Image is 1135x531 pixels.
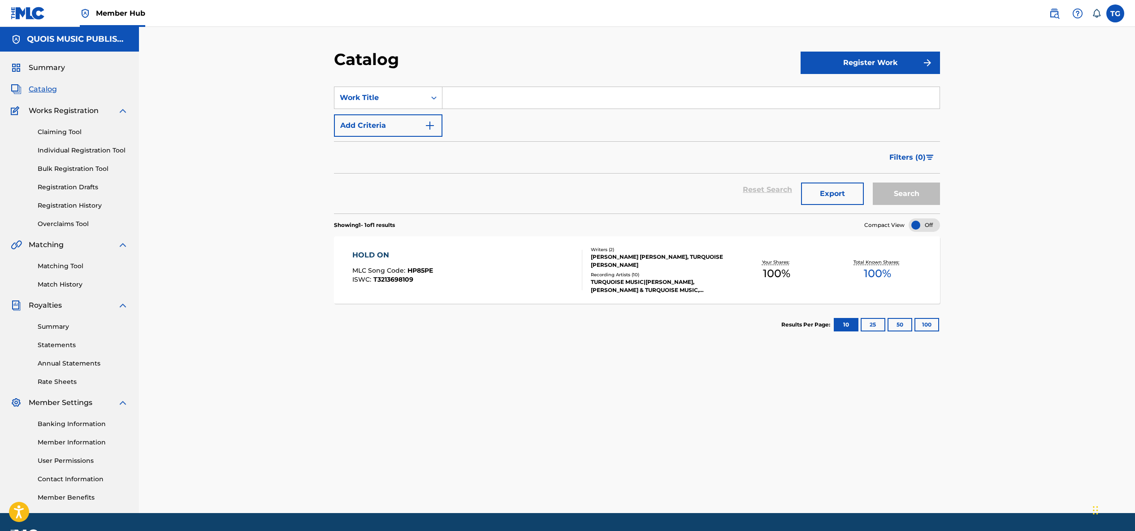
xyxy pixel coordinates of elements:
span: Member Settings [29,397,92,408]
iframe: Chat Widget [1090,488,1135,531]
a: Member Information [38,438,128,447]
span: MLC Song Code : [352,266,407,274]
a: SummarySummary [11,62,65,73]
a: Rate Sheets [38,377,128,387]
a: Registration Drafts [38,183,128,192]
img: help [1072,8,1083,19]
span: T3213698109 [373,275,413,283]
h5: QUOIS MUSIC PUBLISHING [27,34,128,44]
img: expand [117,300,128,311]
button: 50 [888,318,912,331]
img: Member Settings [11,397,22,408]
a: Annual Statements [38,359,128,368]
p: Results Per Page: [781,321,832,329]
span: Filters ( 0 ) [889,152,926,163]
span: Works Registration [29,105,99,116]
span: Summary [29,62,65,73]
img: Summary [11,62,22,73]
div: Work Title [340,92,420,103]
img: Royalties [11,300,22,311]
a: Member Benefits [38,493,128,502]
div: Recording Artists ( 10 ) [591,271,726,278]
div: Writers ( 2 ) [591,246,726,253]
span: HP85PE [407,266,433,274]
a: Matching Tool [38,261,128,271]
span: ISWC : [352,275,373,283]
span: Member Hub [96,8,145,18]
img: Works Registration [11,105,22,116]
span: Catalog [29,84,57,95]
a: Summary [38,322,128,331]
a: Public Search [1045,4,1063,22]
img: Top Rightsholder [80,8,91,19]
a: Claiming Tool [38,127,128,137]
img: expand [117,397,128,408]
h2: Catalog [334,49,403,70]
span: 100 % [864,265,891,282]
img: Catalog [11,84,22,95]
a: Banking Information [38,419,128,429]
span: Matching [29,239,64,250]
a: Bulk Registration Tool [38,164,128,174]
img: expand [117,239,128,250]
span: 100 % [763,265,790,282]
img: f7272a7cc735f4ea7f67.svg [922,57,933,68]
img: search [1049,8,1060,19]
div: [PERSON_NAME] [PERSON_NAME], TURQUOISE [PERSON_NAME] [591,253,726,269]
a: User Permissions [38,456,128,466]
img: MLC Logo [11,7,45,20]
img: Accounts [11,34,22,45]
a: Match History [38,280,128,289]
div: TURQUOISE MUSIC|[PERSON_NAME], [PERSON_NAME] & TURQUOISE MUSIC, TURQUOISE MUSIC|[PERSON_NAME], [P... [591,278,726,294]
div: Notifications [1092,9,1101,18]
button: 100 [914,318,939,331]
a: CatalogCatalog [11,84,57,95]
a: Individual Registration Tool [38,146,128,155]
form: Search Form [334,87,940,213]
a: HOLD ONMLC Song Code:HP85PEISWC:T3213698109Writers (2)[PERSON_NAME] [PERSON_NAME], TURQUOISE [PER... [334,236,940,304]
iframe: Resource Center [1110,367,1135,439]
a: Registration History [38,201,128,210]
p: Showing 1 - 1 of 1 results [334,221,395,229]
img: expand [117,105,128,116]
a: Contact Information [38,474,128,484]
div: HOLD ON [352,250,433,261]
a: Overclaims Tool [38,219,128,229]
img: filter [926,155,934,160]
img: Matching [11,239,22,250]
button: 10 [834,318,858,331]
div: Help [1069,4,1087,22]
span: Royalties [29,300,62,311]
div: Drag [1093,497,1098,524]
button: Add Criteria [334,114,442,137]
div: User Menu [1106,4,1124,22]
p: Your Shares: [762,259,792,265]
button: Filters (0) [884,146,940,169]
img: 9d2ae6d4665cec9f34b9.svg [425,120,435,131]
button: Register Work [801,52,940,74]
button: 25 [861,318,885,331]
button: Export [801,183,864,205]
p: Total Known Shares: [853,259,901,265]
span: Compact View [864,221,905,229]
a: Statements [38,340,128,350]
